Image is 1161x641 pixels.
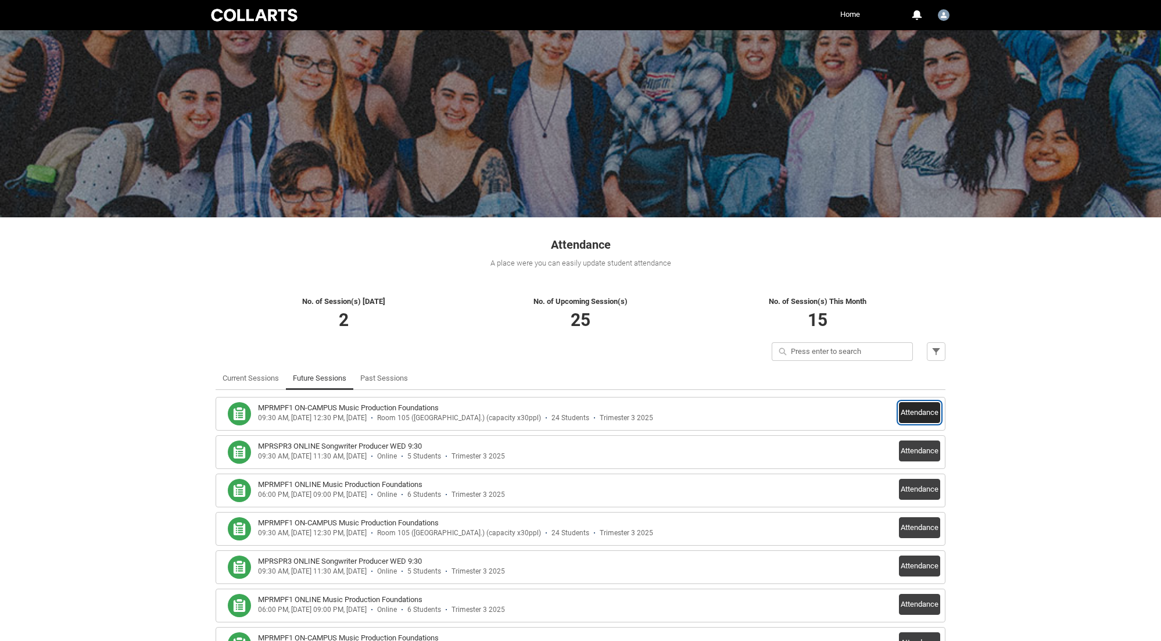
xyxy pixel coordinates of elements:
div: Trimester 3 2025 [451,490,505,499]
span: Attendance [551,238,611,252]
div: Trimester 3 2025 [600,529,653,538]
button: Attendance [899,556,940,576]
div: 09:30 AM, [DATE] 11:30 AM, [DATE] [258,452,367,461]
button: Attendance [899,517,940,538]
li: Past Sessions [353,367,415,390]
div: 5 Students [407,567,441,576]
div: 24 Students [551,414,589,422]
div: Online [377,606,397,614]
div: 09:30 AM, [DATE] 12:30 PM, [DATE] [258,414,367,422]
button: Filter [927,342,945,361]
button: Attendance [899,402,940,423]
span: 2 [339,310,349,330]
div: Trimester 3 2025 [451,567,505,576]
a: Past Sessions [360,367,408,390]
span: 15 [808,310,827,330]
li: Future Sessions [286,367,353,390]
span: No. of Upcoming Session(s) [533,297,628,306]
a: Current Sessions [223,367,279,390]
div: 09:30 AM, [DATE] 12:30 PM, [DATE] [258,529,367,538]
h3: MPRSPR3 ONLINE Songwriter Producer WED 9:30 [258,556,422,567]
h3: MPRMPF1 ONLINE Music Production Foundations [258,479,422,490]
div: Room 105 ([GEOGRAPHIC_DATA].) (capacity x30ppl) [377,529,541,538]
div: Online [377,490,397,499]
div: 6 Students [407,606,441,614]
h3: MPRMPF1 ONLINE Music Production Foundations [258,594,422,606]
div: Trimester 3 2025 [451,452,505,461]
div: 6 Students [407,490,441,499]
h3: MPRMPF1 ON-CAMPUS Music Production Foundations [258,402,439,414]
div: 09:30 AM, [DATE] 11:30 AM, [DATE] [258,567,367,576]
a: Future Sessions [293,367,346,390]
span: No. of Session(s) This Month [769,297,866,306]
a: Home [837,6,863,23]
button: Attendance [899,594,940,615]
div: Trimester 3 2025 [600,414,653,422]
div: 06:00 PM, [DATE] 09:00 PM, [DATE] [258,490,367,499]
button: User Profile Thomas.Rando [935,5,952,23]
span: No. of Session(s) [DATE] [302,297,385,306]
div: Room 105 ([GEOGRAPHIC_DATA].) (capacity x30ppl) [377,414,541,422]
h3: MPRSPR3 ONLINE Songwriter Producer WED 9:30 [258,441,422,452]
div: Online [377,567,397,576]
button: Attendance [899,479,940,500]
div: Trimester 3 2025 [451,606,505,614]
div: 06:00 PM, [DATE] 09:00 PM, [DATE] [258,606,367,614]
input: Press enter to search [772,342,913,361]
div: 24 Students [551,529,589,538]
li: Current Sessions [216,367,286,390]
h3: MPRMPF1 ON-CAMPUS Music Production Foundations [258,517,439,529]
img: Thomas.Rando [938,9,949,21]
span: 25 [571,310,590,330]
div: A place were you can easily update student attendance [216,257,945,269]
div: 5 Students [407,452,441,461]
div: Online [377,452,397,461]
button: Attendance [899,441,940,461]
